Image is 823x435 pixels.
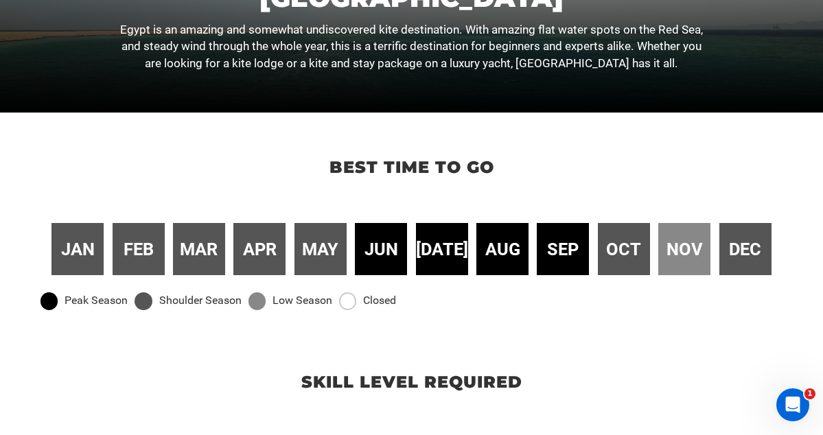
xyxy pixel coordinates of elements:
[159,293,242,309] span: Shoulder Season
[180,237,218,261] span: mar
[65,293,128,309] span: Peak Season
[416,237,468,261] span: [DATE]
[273,293,332,309] span: Low Season
[364,237,398,261] span: jun
[14,371,809,394] p: Skill Level Required
[243,237,277,261] span: apr
[124,237,154,261] span: feb
[776,388,809,421] iframe: Intercom live chat
[606,237,641,261] span: oct
[804,388,815,399] span: 1
[547,237,579,261] span: sep
[61,237,95,261] span: jan
[666,237,703,261] span: nov
[115,21,708,71] p: Egypt is an amazing and somewhat undiscovered kite destination. With amazing flat water spots on ...
[485,237,520,261] span: aug
[729,237,761,261] span: dec
[14,156,809,179] p: Best time to go
[363,293,396,309] span: Closed
[302,237,338,261] span: may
